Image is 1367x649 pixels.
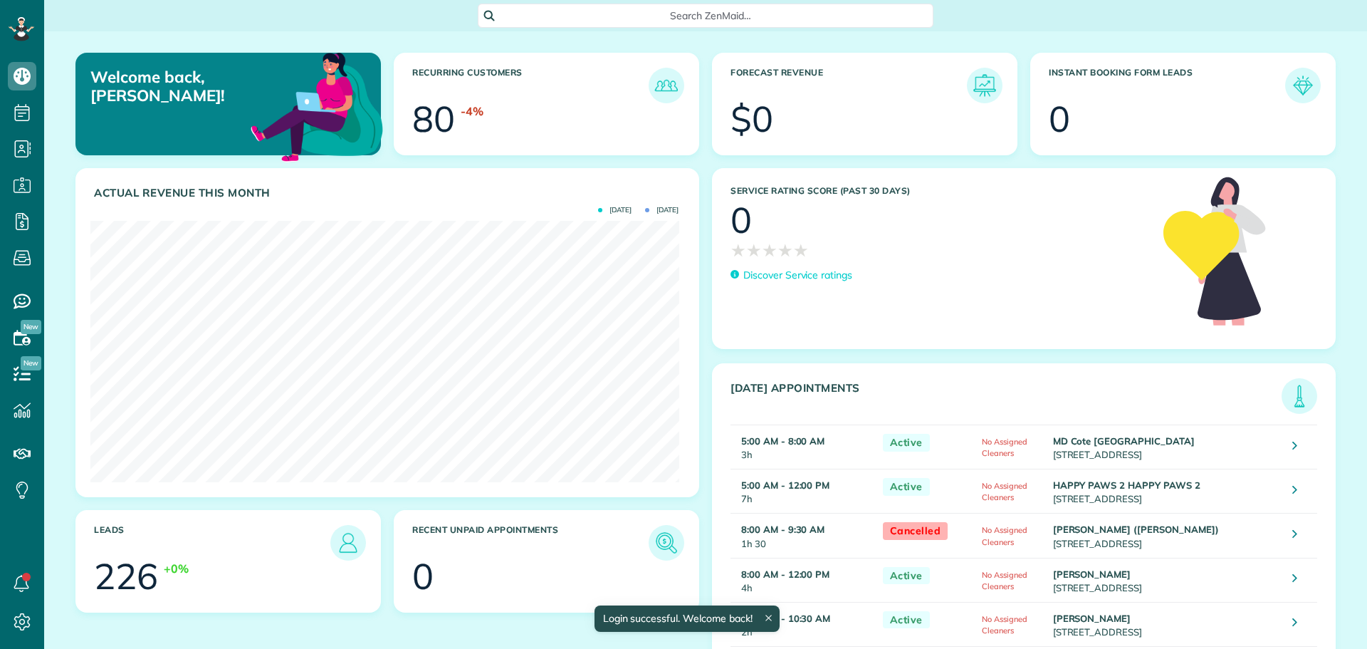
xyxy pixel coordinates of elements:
[883,478,930,496] span: Active
[730,469,876,514] td: 7h
[777,238,793,263] span: ★
[982,437,1027,458] span: No Assigned Cleaners
[741,435,824,447] strong: 5:00 AM - 8:00 AM
[94,187,684,199] h3: Actual Revenue this month
[741,613,830,624] strong: 8:30 AM - 10:30 AM
[412,101,455,137] div: 80
[730,68,967,103] h3: Forecast Revenue
[334,529,362,557] img: icon_leads-1bed01f49abd5b7fead27621c3d59655bb73ed531f8eeb49469d10e621d6b896.png
[1049,425,1282,469] td: [STREET_ADDRESS]
[1049,68,1285,103] h3: Instant Booking Form Leads
[1053,613,1131,624] strong: [PERSON_NAME]
[1053,524,1219,535] strong: [PERSON_NAME] ([PERSON_NAME])
[652,529,681,557] img: icon_unpaid_appointments-47b8ce3997adf2238b356f14209ab4cced10bd1f174958f3ca8f1d0dd7fffeee.png
[793,238,809,263] span: ★
[730,558,876,602] td: 4h
[982,570,1027,591] span: No Assigned Cleaners
[741,479,829,491] strong: 5:00 AM - 12:00 PM
[741,524,824,535] strong: 8:00 AM - 9:30 AM
[1049,558,1282,602] td: [STREET_ADDRESS]
[730,514,876,558] td: 1h 30
[741,568,829,580] strong: 8:00 AM - 12:00 PM
[1053,479,1200,491] strong: HAPPY PAWS 2 HAPPY PAWS 2
[21,356,41,370] span: New
[1049,101,1070,137] div: 0
[970,71,999,100] img: icon_forecast_revenue-8c13a41c7ed35a8dcfafea3cbb826a0462acb37728057bba2d056411b612bbbe.png
[730,425,876,469] td: 3h
[883,567,930,585] span: Active
[743,268,852,283] p: Discover Service ratings
[982,614,1027,635] span: No Assigned Cleaners
[1049,602,1282,646] td: [STREET_ADDRESS]
[90,68,283,105] p: Welcome back, [PERSON_NAME]!
[730,268,852,283] a: Discover Service ratings
[730,382,1282,414] h3: [DATE] Appointments
[730,602,876,646] td: 2h
[412,525,649,561] h3: Recent unpaid appointments
[645,207,679,214] span: [DATE]
[1053,568,1131,580] strong: [PERSON_NAME]
[883,522,948,540] span: Cancelled
[412,559,434,594] div: 0
[883,611,930,629] span: Active
[248,36,386,175] img: dashboard_welcome-42a62b7d889689a78055ac9021e634bf52bae3f8056760290aed330b23ab8690.png
[94,525,330,561] h3: Leads
[21,320,41,334] span: New
[412,68,649,103] h3: Recurring Customers
[883,434,930,452] span: Active
[730,238,746,263] span: ★
[982,481,1027,502] span: No Assigned Cleaners
[1049,469,1282,514] td: [STREET_ADDRESS]
[652,71,681,100] img: icon_recurring_customers-cf858462ba22bcd05b5a5880d41d6543d210077de5bb9ebc9590e49fd87d84ed.png
[1285,382,1314,410] img: icon_todays_appointments-901f7ab196bb0bea1936b74009e4eb5ffbc2d2711fa7634e0d609ed5ef32b18b.png
[982,525,1027,546] span: No Assigned Cleaners
[1049,514,1282,558] td: [STREET_ADDRESS]
[730,202,752,238] div: 0
[746,238,762,263] span: ★
[1289,71,1317,100] img: icon_form_leads-04211a6a04a5b2264e4ee56bc0799ec3eb69b7e499cbb523a139df1d13a81ae0.png
[164,561,189,577] div: +0%
[1053,435,1195,447] strong: MD Cote [GEOGRAPHIC_DATA]
[94,559,158,594] div: 226
[594,606,779,632] div: Login successful. Welcome back!
[730,101,773,137] div: $0
[762,238,777,263] span: ★
[598,207,632,214] span: [DATE]
[461,103,483,120] div: -4%
[730,186,1149,196] h3: Service Rating score (past 30 days)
